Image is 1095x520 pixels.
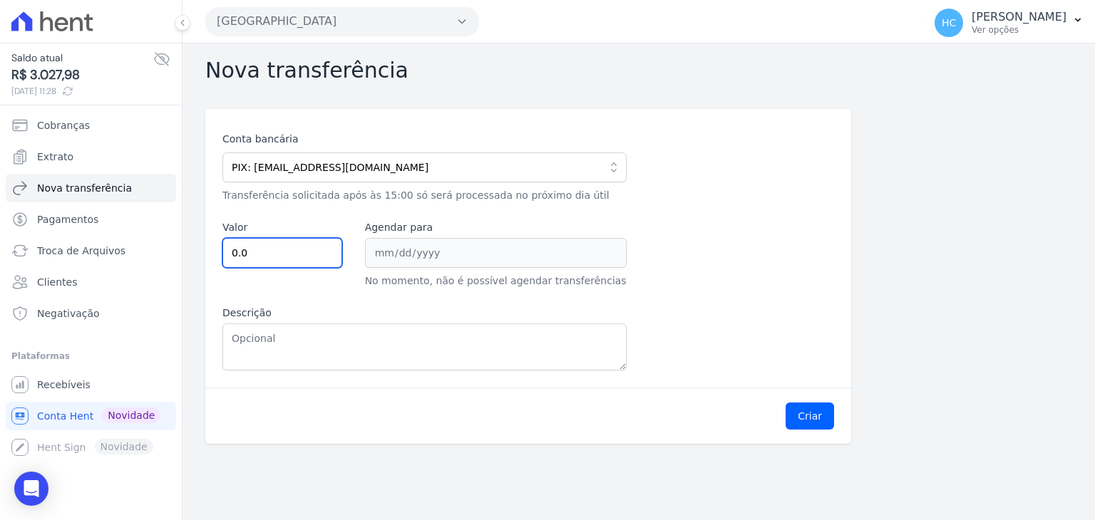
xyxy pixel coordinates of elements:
[37,118,90,132] span: Cobranças
[11,85,153,98] span: [DATE] 11:28
[37,306,100,321] span: Negativação
[365,220,627,235] label: Agendar para
[102,407,160,423] span: Novidade
[6,370,176,399] a: Recebíveis
[37,212,98,227] span: Pagamentos
[11,111,170,462] nav: Sidebar
[37,150,73,164] span: Extrato
[11,348,170,365] div: Plataformas
[6,142,176,171] a: Extrato
[37,181,132,195] span: Nova transferência
[222,188,627,203] p: Transferência solicitada após às 15:00 só será processada no próximo dia útil
[923,3,1095,43] button: HC [PERSON_NAME] Ver opções
[205,58,1072,83] h2: Nova transferência
[6,174,176,202] a: Nova transferência
[222,220,342,235] label: Valor
[222,306,627,321] label: Descrição
[942,18,956,28] span: HC
[37,409,93,423] span: Conta Hent
[37,275,77,289] span: Clientes
[6,236,176,265] a: Troca de Arquivos
[14,472,48,506] div: Open Intercom Messenger
[6,402,176,430] a: Conta Hent Novidade
[365,274,627,288] p: No momento, não é possível agendar transferências
[37,244,125,258] span: Troca de Arquivos
[205,7,479,36] button: [GEOGRAPHIC_DATA]
[972,10,1066,24] p: [PERSON_NAME]
[6,299,176,328] a: Negativação
[11,66,153,85] span: R$ 3.027,98
[222,132,627,147] label: Conta bancária
[6,205,176,234] a: Pagamentos
[11,51,153,66] span: Saldo atual
[37,378,91,392] span: Recebíveis
[6,268,176,296] a: Clientes
[972,24,1066,36] p: Ver opções
[6,111,176,140] a: Cobranças
[786,402,834,430] button: Criar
